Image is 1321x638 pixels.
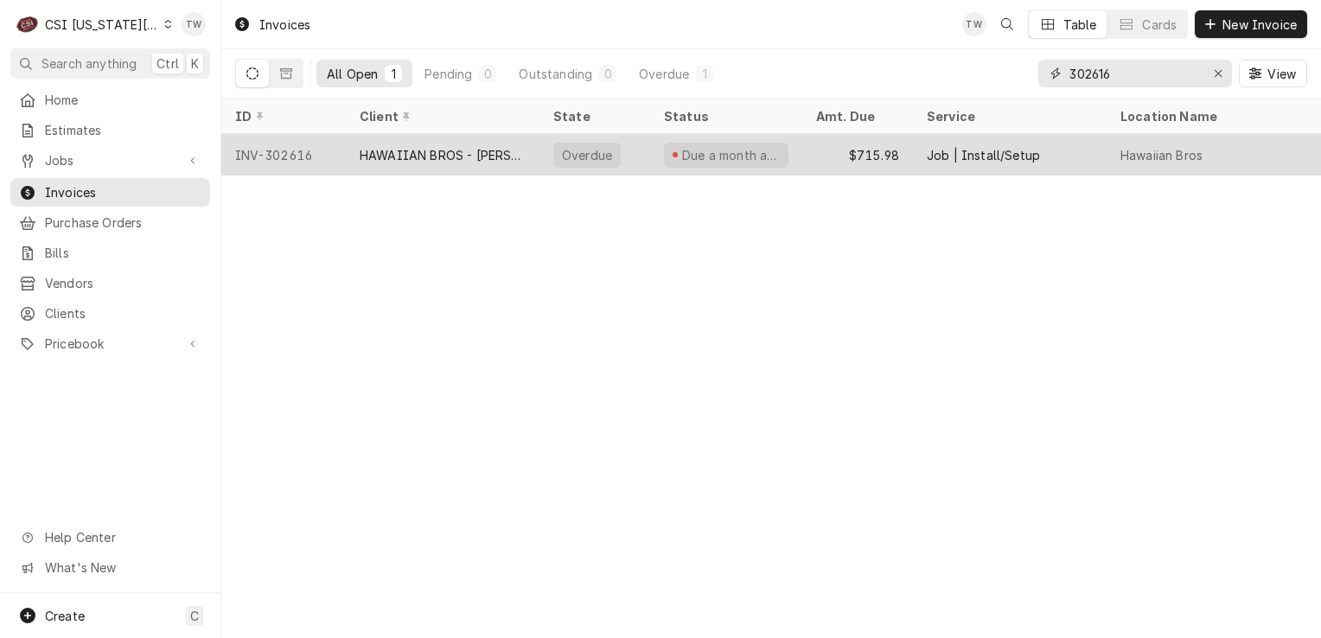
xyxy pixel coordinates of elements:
[639,65,689,83] div: Overdue
[699,65,710,83] div: 1
[182,12,206,36] div: TW
[388,65,399,83] div: 1
[45,609,85,623] span: Create
[816,107,896,125] div: Amt. Due
[10,146,210,175] a: Go to Jobs
[10,269,210,297] a: Vendors
[10,553,210,582] a: Go to What's New
[962,12,986,36] div: Tori Warrick's Avatar
[424,65,472,83] div: Pending
[1219,16,1300,34] span: New Invoice
[10,116,210,144] a: Estimates
[191,54,199,73] span: K
[10,48,210,79] button: Search anythingCtrlK
[482,65,493,83] div: 0
[664,107,785,125] div: Status
[962,12,986,36] div: TW
[10,86,210,114] a: Home
[1142,16,1177,34] div: Cards
[10,208,210,237] a: Purchase Orders
[10,299,210,328] a: Clients
[45,91,201,109] span: Home
[221,134,346,175] div: INV-302616
[1204,60,1232,87] button: Erase input
[1120,146,1203,164] div: Hawaiian Bros
[1239,60,1307,87] button: View
[927,107,1089,125] div: Service
[45,151,175,169] span: Jobs
[993,10,1021,38] button: Open search
[235,107,329,125] div: ID
[45,214,201,232] span: Purchase Orders
[360,107,522,125] div: Client
[1264,65,1299,83] span: View
[45,558,200,577] span: What's New
[16,12,40,36] div: C
[41,54,137,73] span: Search anything
[927,146,1040,164] div: Job | Install/Setup
[10,178,210,207] a: Invoices
[45,304,201,322] span: Clients
[45,121,201,139] span: Estimates
[45,244,201,262] span: Bills
[156,54,179,73] span: Ctrl
[519,65,592,83] div: Outstanding
[190,607,199,625] span: C
[182,12,206,36] div: Tori Warrick's Avatar
[1069,60,1199,87] input: Keyword search
[45,274,201,292] span: Vendors
[327,65,378,83] div: All Open
[45,528,200,546] span: Help Center
[45,335,175,353] span: Pricebook
[560,146,614,164] div: Overdue
[10,329,210,358] a: Go to Pricebook
[45,183,201,201] span: Invoices
[16,12,40,36] div: CSI Kansas City's Avatar
[45,16,159,34] div: CSI [US_STATE][GEOGRAPHIC_DATA]
[360,146,526,164] div: HAWAIIAN BROS - [PERSON_NAME]
[1195,10,1307,38] button: New Invoice
[10,523,210,552] a: Go to Help Center
[10,239,210,267] a: Bills
[603,65,613,83] div: 0
[802,134,913,175] div: $715.98
[680,146,782,164] div: Due a month ago
[1063,16,1097,34] div: Table
[553,107,636,125] div: State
